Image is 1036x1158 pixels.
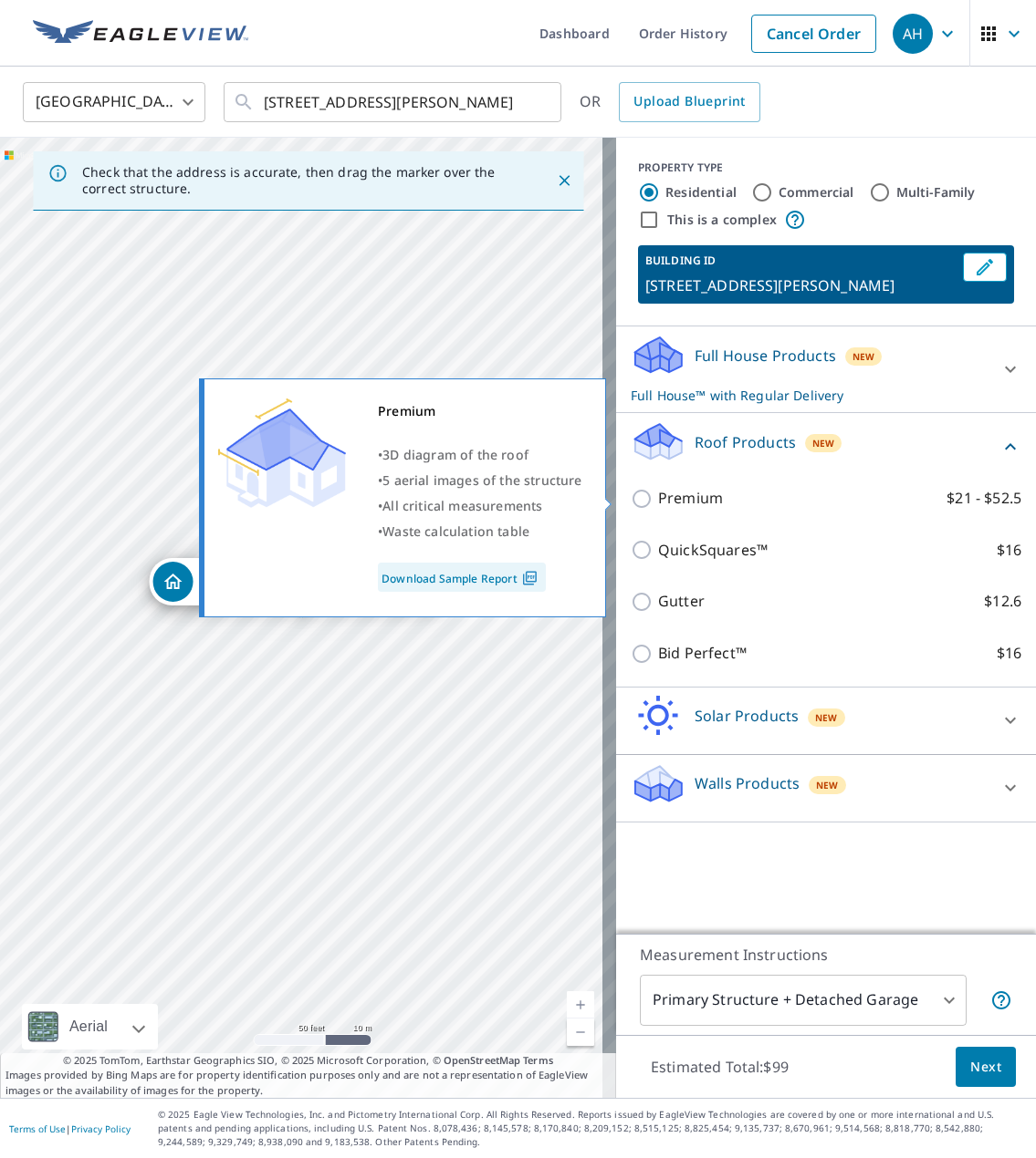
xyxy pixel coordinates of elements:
[264,77,524,128] input: Search by address or latitude-longitude
[378,493,582,519] div: •
[853,349,875,364] span: New
[9,1123,131,1134] p: |
[896,183,976,202] label: Multi-Family
[695,705,799,727] p: Solar Products
[631,386,989,405] p: Full House™ with Regular Delivery
[218,398,346,508] img: Premium
[22,1004,158,1049] div: Aerial
[947,487,1021,510] p: $21 - $52.5
[23,77,205,128] div: [GEOGRAPHIC_DATA]
[552,169,576,192] button: Close
[382,446,528,463] span: 3D diagram of the roof
[378,563,546,592] a: Download Sample Report
[970,1056,1001,1079] span: Next
[658,642,747,665] p: Bid Perfect™
[33,20,248,47] img: EV Logo
[150,558,454,615] div: Dropped pin, building 1, Residential property, 514 103rd Ave NE Lake Stevens, WA 98258
[382,497,542,514] span: All critical measurements
[645,253,716,268] p: BUILDING ID
[636,1047,803,1087] p: Estimated Total: $99
[523,1053,553,1067] a: Terms
[158,1108,1027,1149] p: © 2025 Eagle View Technologies, Inc. and Pictometry International Corp. All Rights Reserved. Repo...
[640,944,1012,966] p: Measurement Instructions
[9,1122,66,1135] a: Terms of Use
[645,274,956,296] p: [STREET_ADDRESS][PERSON_NAME]
[567,1018,594,1046] a: Current Level 19, Zoom Out
[444,1053,520,1067] a: OpenStreetMap
[963,253,1007,282] button: Edit building 1
[658,539,768,562] p: QuickSquares™
[667,211,777,229] label: This is a complex
[378,442,582,468] div: •
[567,991,594,1018] a: Current Level 19, Zoom In
[695,345,836,367] p: Full House Products
[82,164,523,197] p: Check that the address is accurate, then drag the marker over the correct structure.
[815,710,838,725] span: New
[997,642,1021,665] p: $16
[984,590,1021,613] p: $12.6
[665,183,737,202] label: Residential
[638,160,1014,176] div: PROPERTY TYPE
[631,334,1021,405] div: Full House ProductsNewFull House™ with Regular Delivery
[378,468,582,493] div: •
[956,1047,1016,1088] button: Next
[658,487,723,510] p: Premium
[631,420,1021,472] div: Roof ProductsNew
[631,695,1021,747] div: Solar ProductsNew
[997,539,1021,562] p: $16
[382,522,529,540] span: Waste calculation table
[695,431,796,453] p: Roof Products
[812,436,835,450] span: New
[518,570,542,586] img: Pdf Icon
[633,90,745,113] span: Upload Blueprint
[64,1004,113,1049] div: Aerial
[816,778,839,792] span: New
[580,82,760,122] div: OR
[631,762,1021,814] div: Walls ProductsNew
[619,82,759,122] a: Upload Blueprint
[382,471,581,489] span: 5 aerial images of the structure
[378,398,582,424] div: Premium
[990,989,1012,1011] span: Your report will include the primary structure and a detached garage if one exists.
[378,519,582,544] div: •
[695,772,800,794] p: Walls Products
[63,1053,553,1069] span: © 2025 TomTom, Earthstar Geographics SIO, © 2025 Microsoft Corporation, ©
[71,1122,131,1135] a: Privacy Policy
[751,15,876,53] a: Cancel Order
[779,183,854,202] label: Commercial
[640,975,967,1026] div: Primary Structure + Detached Garage
[658,590,705,613] p: Gutter
[893,14,933,54] div: AH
